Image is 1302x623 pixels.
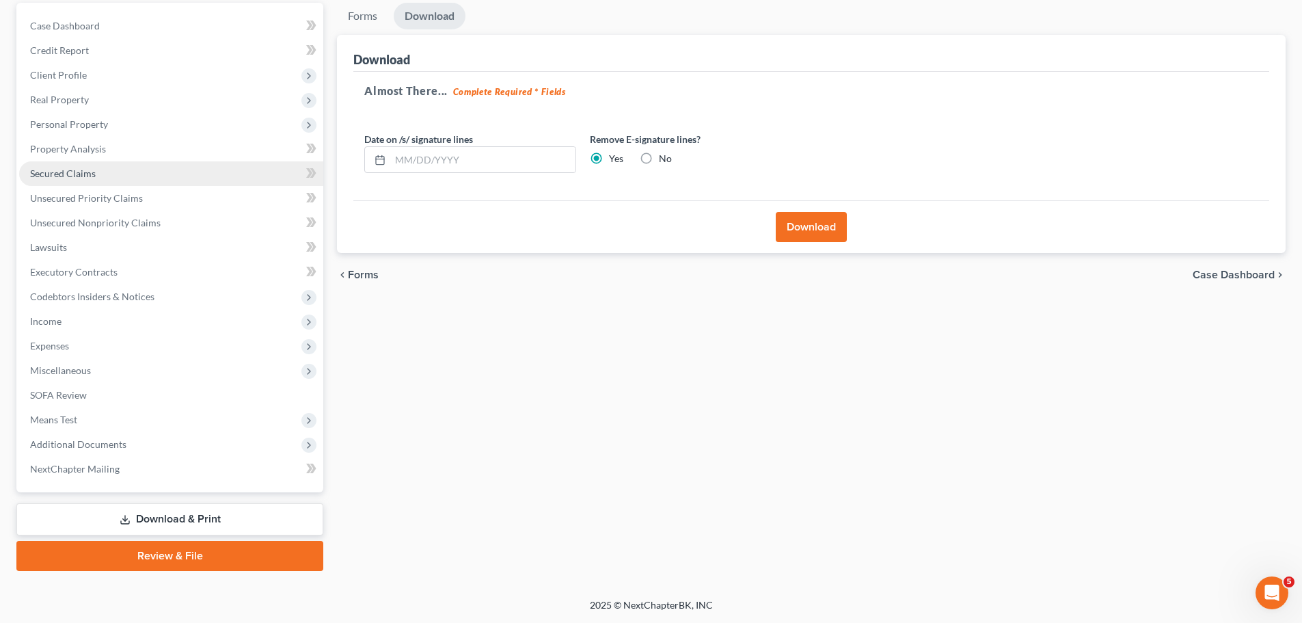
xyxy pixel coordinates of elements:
[590,132,802,146] label: Remove E-signature lines?
[30,414,77,425] span: Means Test
[30,217,161,228] span: Unsecured Nonpriority Claims
[348,269,379,280] span: Forms
[30,44,89,56] span: Credit Report
[30,291,154,302] span: Codebtors Insiders & Notices
[453,86,566,97] strong: Complete Required * Fields
[16,541,323,571] a: Review & File
[19,186,323,211] a: Unsecured Priority Claims
[1193,269,1286,280] a: Case Dashboard chevron_right
[1256,576,1288,609] iframe: Intercom live chat
[609,152,623,165] label: Yes
[19,137,323,161] a: Property Analysis
[30,94,89,105] span: Real Property
[337,269,348,280] i: chevron_left
[30,168,96,179] span: Secured Claims
[16,503,323,535] a: Download & Print
[19,14,323,38] a: Case Dashboard
[30,463,120,475] span: NextChapter Mailing
[30,389,87,401] span: SOFA Review
[30,315,62,327] span: Income
[19,235,323,260] a: Lawsuits
[30,438,126,450] span: Additional Documents
[30,241,67,253] span: Lawsuits
[364,132,473,146] label: Date on /s/ signature lines
[776,212,847,242] button: Download
[659,152,672,165] label: No
[19,457,323,481] a: NextChapter Mailing
[30,340,69,352] span: Expenses
[19,161,323,186] a: Secured Claims
[19,260,323,284] a: Executory Contracts
[337,3,388,29] a: Forms
[30,20,100,31] span: Case Dashboard
[262,598,1041,623] div: 2025 © NextChapterBK, INC
[337,269,397,280] button: chevron_left Forms
[30,69,87,81] span: Client Profile
[1275,269,1286,280] i: chevron_right
[19,383,323,408] a: SOFA Review
[364,83,1258,99] h5: Almost There...
[1284,576,1294,587] span: 5
[30,266,118,278] span: Executory Contracts
[390,147,575,173] input: MM/DD/YYYY
[30,143,106,155] span: Property Analysis
[30,118,108,130] span: Personal Property
[353,51,410,68] div: Download
[19,211,323,235] a: Unsecured Nonpriority Claims
[394,3,465,29] a: Download
[1193,269,1275,280] span: Case Dashboard
[19,38,323,63] a: Credit Report
[30,192,143,204] span: Unsecured Priority Claims
[30,364,91,376] span: Miscellaneous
